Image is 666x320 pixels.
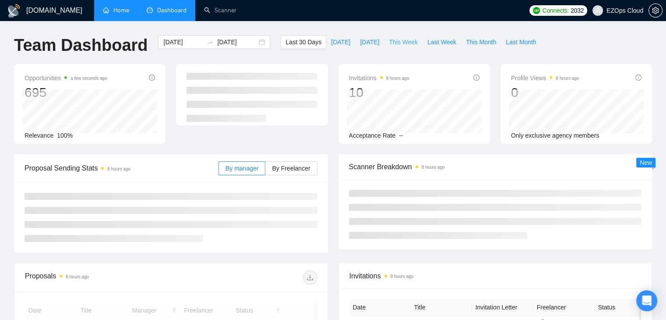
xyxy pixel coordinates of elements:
[349,161,642,172] span: Scanner Breakdown
[648,7,662,14] a: setting
[636,290,657,311] div: Open Intercom Messenger
[556,76,579,81] time: 8 hours ago
[163,37,203,47] input: Start date
[571,6,584,15] span: 2032
[595,7,601,14] span: user
[384,35,423,49] button: This Week
[103,7,129,14] a: homeHome
[207,39,214,46] span: swap-right
[461,35,501,49] button: This Month
[466,37,496,47] span: This Month
[511,132,599,139] span: Only exclusive agency members
[635,75,641,81] span: info-circle
[204,7,236,14] a: searchScanner
[506,37,536,47] span: Last Month
[349,73,409,83] span: Invitations
[281,35,326,49] button: Last 30 Days
[386,76,409,81] time: 8 hours ago
[595,299,656,316] th: Status
[217,37,257,47] input: End date
[14,35,148,56] h1: Team Dashboard
[331,37,350,47] span: [DATE]
[25,73,107,83] span: Opportunities
[399,132,403,139] span: --
[157,7,187,14] span: Dashboard
[423,35,461,49] button: Last Week
[472,299,533,316] th: Invitation Letter
[107,167,130,171] time: 8 hours ago
[349,132,396,139] span: Acceptance Rate
[349,299,411,316] th: Date
[411,299,472,316] th: Title
[57,132,73,139] span: 100%
[25,163,218,174] span: Proposal Sending Stats
[543,6,569,15] span: Connects:
[360,37,379,47] span: [DATE]
[422,165,445,170] time: 8 hours ago
[66,274,89,279] time: 8 hours ago
[427,37,456,47] span: Last Week
[501,35,541,49] button: Last Month
[349,84,409,101] div: 10
[648,4,662,18] button: setting
[349,270,641,281] span: Invitations
[649,7,662,14] span: setting
[147,7,153,13] span: dashboard
[355,35,384,49] button: [DATE]
[272,165,310,172] span: By Freelancer
[326,35,355,49] button: [DATE]
[70,76,107,81] time: a few seconds ago
[226,165,258,172] span: By manager
[391,274,414,279] time: 8 hours ago
[285,37,321,47] span: Last 30 Days
[511,84,579,101] div: 0
[473,75,479,81] span: info-circle
[640,159,652,166] span: New
[25,270,171,284] div: Proposals
[389,37,418,47] span: This Week
[207,39,214,46] span: to
[533,299,595,316] th: Freelancer
[511,73,579,83] span: Profile Views
[25,132,53,139] span: Relevance
[149,75,155,81] span: info-circle
[533,7,540,14] img: upwork-logo.png
[7,4,21,18] img: logo
[25,84,107,101] div: 695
